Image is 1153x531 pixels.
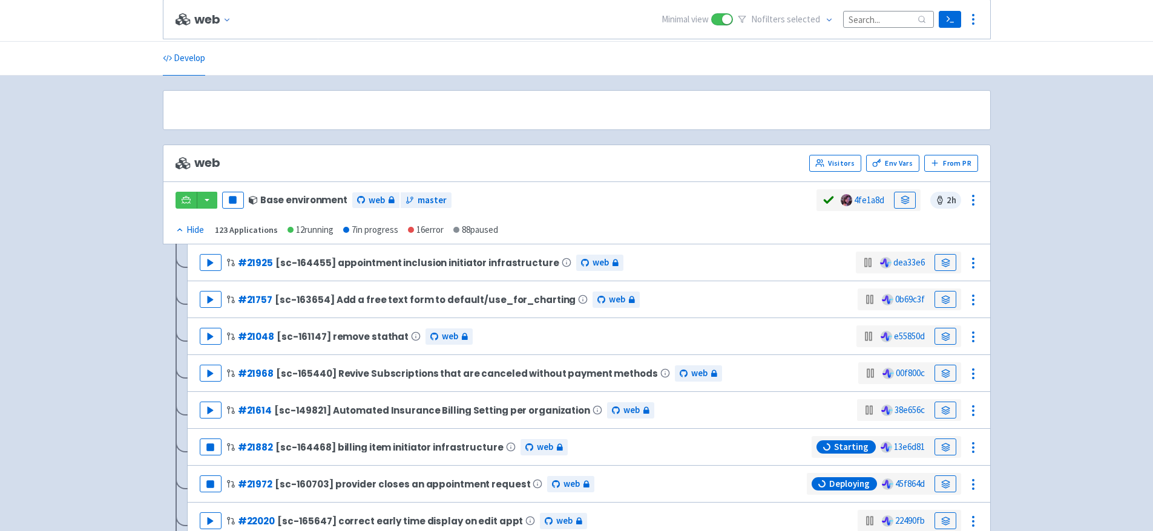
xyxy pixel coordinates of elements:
[275,258,559,268] span: [sc-164455] appointment inclusion initiator infrastructure
[896,367,925,379] a: 00f800c
[200,512,222,529] button: Play
[200,475,222,492] button: Pause
[238,441,273,454] a: #21882
[895,515,925,526] a: 22490fb
[894,330,925,342] a: e55850d
[854,194,884,206] a: 4fe1a8d
[343,223,398,237] div: 7 in progress
[895,293,925,305] a: 0b69c3f
[238,515,275,527] a: #22020
[540,513,587,529] a: web
[215,223,278,237] div: 123 Applications
[176,223,205,237] button: Hide
[238,293,272,306] a: #21757
[829,478,870,490] span: Deploying
[275,479,530,489] span: [sc-160703] provider closes an appointment request
[662,13,709,27] span: Minimal view
[200,291,222,308] button: Play
[939,11,961,28] a: Terminal
[834,441,869,453] span: Starting
[200,254,222,271] button: Play
[276,368,658,379] span: [sc-165440] Revive Subscriptions that are canceled without payment methods
[163,42,205,76] a: Develop
[200,328,222,345] button: Play
[369,194,385,207] span: web
[418,194,447,207] span: master
[623,403,640,417] span: web
[222,192,244,209] button: Pause
[238,478,272,490] a: #21972
[607,402,654,419] a: web
[895,404,925,415] a: 38e656c
[751,13,820,27] span: No filter s
[556,514,573,528] span: web
[453,223,498,237] div: 88 paused
[238,404,272,417] a: #21614
[895,478,925,489] a: 45f864d
[593,256,609,270] span: web
[274,405,590,415] span: [sc-149821] Automated Insurance Billing Setting per organization
[277,516,523,526] span: [sc-165647] correct early time display on edit appt
[200,438,222,455] button: Pause
[287,223,333,237] div: 12 running
[924,155,978,172] button: From PR
[843,11,934,27] input: Search...
[563,477,580,491] span: web
[691,366,708,380] span: web
[275,295,576,305] span: [sc-163654] Add a free text form to default/use_for_charting
[275,442,504,452] span: [sc-164468] billing item initiator infrastructure
[787,13,820,25] span: selected
[176,223,204,237] div: Hide
[200,402,222,419] button: Play
[401,192,452,209] a: master
[809,155,861,172] a: Visitors
[238,256,273,269] a: #21925
[593,292,640,308] a: web
[442,330,458,344] span: web
[408,223,444,237] div: 16 error
[893,256,925,268] a: dea33e6
[930,192,961,209] span: 2 h
[576,255,623,271] a: web
[537,440,553,454] span: web
[238,367,274,380] a: #21968
[200,365,222,382] button: Play
[238,330,274,343] a: #21048
[894,441,925,452] a: 13e6d81
[866,155,919,172] a: Env Vars
[352,192,399,209] a: web
[194,13,236,27] button: web
[249,195,347,205] div: Base environment
[609,293,625,307] span: web
[425,328,473,345] a: web
[176,156,220,170] span: web
[277,331,409,342] span: [sc-161147] remove stathat
[547,476,594,492] a: web
[521,439,568,455] a: web
[675,365,722,382] a: web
